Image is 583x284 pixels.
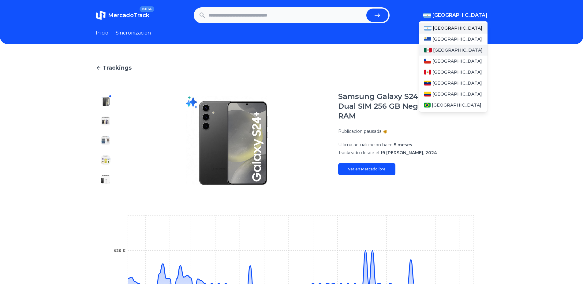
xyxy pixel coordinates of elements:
[101,136,110,145] img: Samsung Galaxy S24 Plus (Exynos) 5G Dual SIM 256 GB Negro Onyx 12 GB RAM
[423,13,431,18] img: Argentina
[419,45,488,56] a: Mexico[GEOGRAPHIC_DATA]
[116,29,151,37] a: Sincronizacion
[96,10,106,20] img: MercadoTrack
[424,103,431,107] img: Brasil
[424,92,431,96] img: Colombia
[432,102,481,108] span: [GEOGRAPHIC_DATA]
[432,12,488,19] span: [GEOGRAPHIC_DATA]
[433,25,482,31] span: [GEOGRAPHIC_DATA]
[432,91,482,97] span: [GEOGRAPHIC_DATA]
[432,58,482,64] span: [GEOGRAPHIC_DATA]
[96,64,488,72] a: Trackings
[338,163,395,175] a: Ver en Mercadolibre
[424,37,431,42] img: Uruguay
[114,249,125,253] tspan: $20 K
[419,56,488,67] a: Chile[GEOGRAPHIC_DATA]
[338,92,488,121] h1: Samsung Galaxy S24 Plus (Exynos) 5G Dual SIM 256 GB Negro Onyx 12 GB RAM
[419,100,488,111] a: Brasil[GEOGRAPHIC_DATA]
[380,150,437,155] span: 19 [PERSON_NAME], 2024
[101,96,110,106] img: Samsung Galaxy S24 Plus (Exynos) 5G Dual SIM 256 GB Negro Onyx 12 GB RAM
[424,59,431,64] img: Chile
[103,64,132,72] span: Trackings
[394,142,412,147] span: 5 meses
[419,78,488,89] a: Venezuela[GEOGRAPHIC_DATA]
[101,155,110,165] img: Samsung Galaxy S24 Plus (Exynos) 5G Dual SIM 256 GB Negro Onyx 12 GB RAM
[101,175,110,184] img: Samsung Galaxy S24 Plus (Exynos) 5G Dual SIM 256 GB Negro Onyx 12 GB RAM
[432,36,482,42] span: [GEOGRAPHIC_DATA]
[424,26,432,31] img: Argentina
[338,150,379,155] span: Trackeado desde el
[424,48,432,53] img: Mexico
[338,142,393,147] span: Ultima actualizacion hace
[423,12,488,19] button: [GEOGRAPHIC_DATA]
[101,116,110,126] img: Samsung Galaxy S24 Plus (Exynos) 5G Dual SIM 256 GB Negro Onyx 12 GB RAM
[96,29,108,37] a: Inicio
[419,34,488,45] a: Uruguay[GEOGRAPHIC_DATA]
[128,92,326,189] img: Samsung Galaxy S24 Plus (Exynos) 5G Dual SIM 256 GB Negro Onyx 12 GB RAM
[140,6,154,12] span: BETA
[419,23,488,34] a: Argentina[GEOGRAPHIC_DATA]
[424,81,431,86] img: Venezuela
[419,89,488,100] a: Colombia[GEOGRAPHIC_DATA]
[433,47,483,53] span: [GEOGRAPHIC_DATA]
[419,67,488,78] a: Peru[GEOGRAPHIC_DATA]
[424,70,431,75] img: Peru
[338,128,382,134] p: Publicacion pausada
[432,69,482,75] span: [GEOGRAPHIC_DATA]
[96,10,149,20] a: MercadoTrackBETA
[432,80,482,86] span: [GEOGRAPHIC_DATA]
[108,12,149,19] span: MercadoTrack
